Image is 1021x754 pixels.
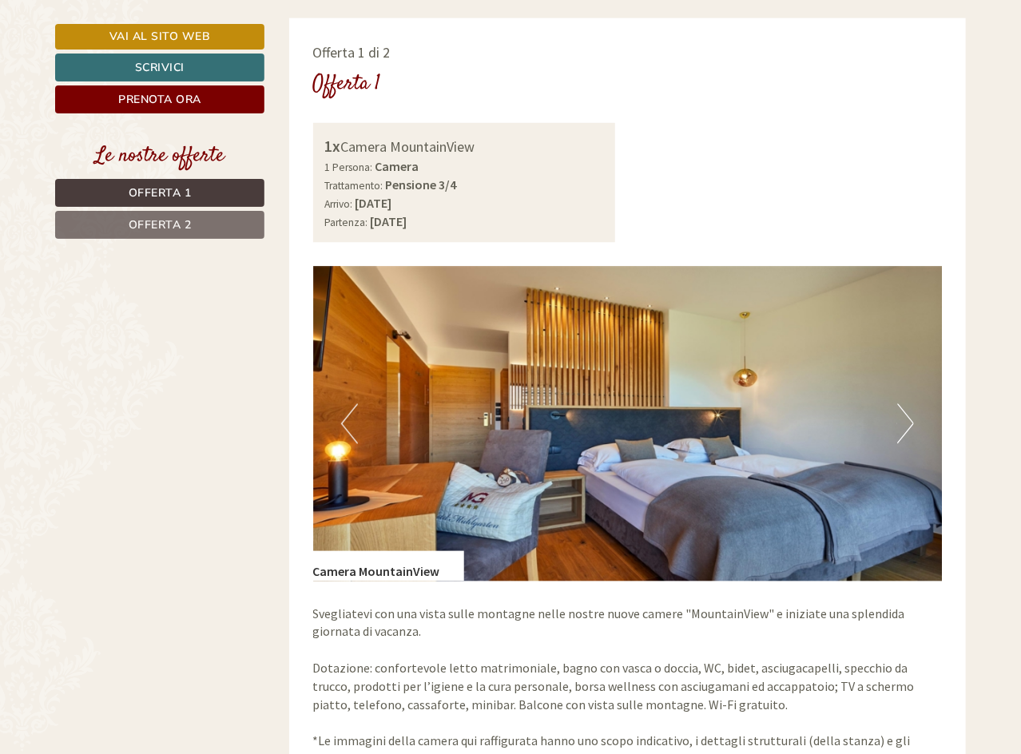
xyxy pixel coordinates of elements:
[55,85,264,113] a: Prenota ora
[395,77,606,89] small: 09:56
[325,179,383,192] small: Trattamento:
[55,54,264,81] a: Scrivici
[313,551,464,581] div: Camera MountainView
[395,46,606,59] div: Lei
[313,69,381,99] div: Offerta 1
[313,267,943,581] img: image
[55,141,264,171] div: Le nostre offerte
[55,24,264,50] a: Vai al sito web
[313,43,391,62] span: Offerta 1 di 2
[129,185,192,200] span: Offerta 1
[375,158,419,174] b: Camera
[387,43,618,92] div: Buon giorno, come possiamo aiutarla?
[548,421,630,449] button: Invia
[286,12,344,39] div: [DATE]
[897,404,914,444] button: Next
[356,195,392,211] b: [DATE]
[325,135,604,158] div: Camera MountainView
[341,404,358,444] button: Previous
[129,217,192,232] span: Offerta 2
[325,136,341,156] b: 1x
[325,197,353,211] small: Arrivo:
[325,216,368,229] small: Partenza:
[371,213,407,229] b: [DATE]
[386,177,457,192] b: Pensione 3/4
[325,161,373,174] small: 1 Persona:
